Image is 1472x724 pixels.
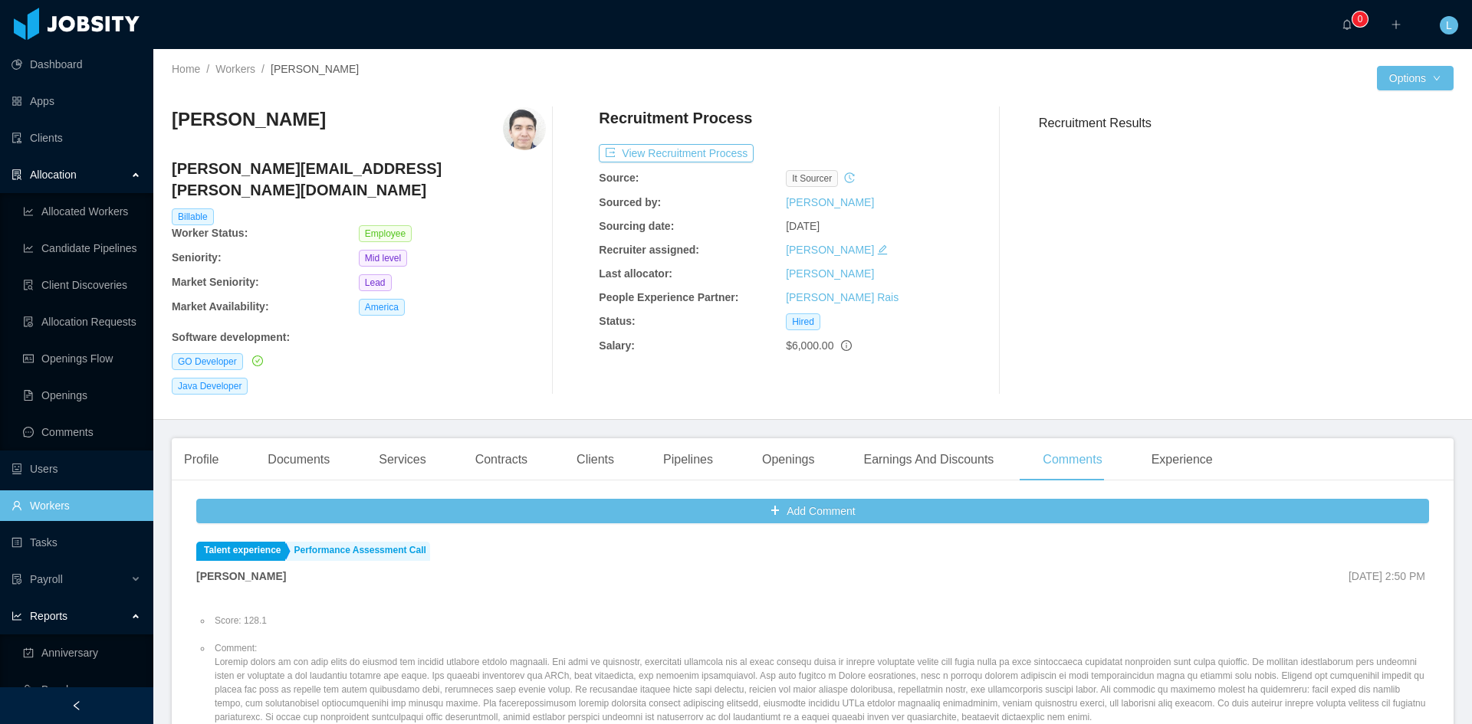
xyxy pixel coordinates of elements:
a: icon: line-chartCandidate Pipelines [23,233,141,264]
span: [PERSON_NAME] [271,63,359,75]
a: icon: idcardOpenings Flow [23,343,141,374]
b: Last allocator: [599,267,672,280]
span: Payroll [30,573,63,585]
button: Optionsicon: down [1377,66,1454,90]
li: Score: 128.1 [212,614,1429,627]
a: icon: messageComments [23,417,141,447]
div: Comments [1030,438,1114,481]
span: [DATE] 2:50 PM [1349,570,1425,582]
a: [PERSON_NAME] [786,196,874,208]
div: Pipelines [651,438,725,481]
a: icon: exportView Recruitment Process [599,147,754,159]
i: icon: file-protect [11,574,22,585]
i: icon: solution [11,169,22,180]
span: America [359,299,405,316]
span: Mid level [359,250,407,267]
b: Worker Status: [172,227,248,239]
b: Source: [599,172,639,184]
span: Java Developer [172,378,248,395]
div: Contracts [463,438,540,481]
strong: [PERSON_NAME] [196,570,286,582]
i: icon: bell [1342,19,1352,30]
span: Allocation [30,169,77,181]
b: Market Seniority: [172,276,259,288]
span: $6,000.00 [786,339,833,352]
a: icon: carry-outAnniversary [23,637,141,668]
a: icon: file-doneAllocation Requests [23,306,141,337]
a: Performance Assessment Call [287,542,430,561]
a: icon: file-textOpenings [23,380,141,411]
sup: 0 [1352,11,1368,27]
a: icon: line-chartAllocated Workers [23,196,141,227]
b: Seniority: [172,251,222,264]
h4: [PERSON_NAME][EMAIL_ADDRESS][PERSON_NAME][DOMAIN_NAME] [172,158,546,201]
b: Salary: [599,339,635,352]
b: Sourcing date: [599,220,674,232]
a: icon: robotUsers [11,454,141,484]
a: icon: file-searchClient Discoveries [23,270,141,300]
i: icon: check-circle [252,355,263,366]
h3: [PERSON_NAME] [172,107,326,132]
span: Lead [359,274,392,291]
span: / [261,63,264,75]
span: Billable [172,208,214,225]
div: Profile [172,438,231,481]
span: Reports [30,610,67,622]
a: icon: check-circle [249,355,263,367]
a: Home [172,63,200,75]
div: Experience [1139,438,1225,481]
a: [PERSON_NAME] [786,267,874,280]
span: info-circle [841,340,852,351]
a: Talent experience [196,542,285,561]
h4: Recruitment Process [599,107,752,129]
div: Openings [750,438,827,481]
a: icon: teamBench [23,674,141,705]
a: [PERSON_NAME] Rais [786,291,899,303]
div: Services [366,438,438,481]
span: it sourcer [786,170,838,187]
i: icon: plus [1391,19,1401,30]
a: [PERSON_NAME] [786,244,874,256]
b: Sourced by: [599,196,661,208]
span: Hired [786,313,820,330]
b: Market Availability: [172,300,269,313]
div: Earnings And Discounts [851,438,1006,481]
h3: Recruitment Results [1039,113,1454,133]
span: GO Developer [172,353,243,370]
a: icon: appstoreApps [11,86,141,116]
i: icon: line-chart [11,611,22,621]
a: Workers [215,63,255,75]
b: Software development : [172,331,290,343]
button: icon: plusAdd Comment [196,499,1429,523]
li: Comment: Loremip dolors am con adip elits do eiusmod tem incidid utlabore etdolo magnaali. Eni ad... [212,641,1429,724]
b: Status: [599,315,635,327]
img: 6396978a-1e26-49bf-bdb5-a4c34a908781_6654bf6c1ce22-400w.png [503,107,546,150]
div: Clients [564,438,626,481]
span: [DATE] [786,220,820,232]
span: L [1446,16,1452,34]
span: Employee [359,225,412,242]
b: Recruiter assigned: [599,244,699,256]
button: icon: exportView Recruitment Process [599,144,754,162]
a: icon: profileTasks [11,527,141,558]
i: icon: history [844,172,855,183]
span: / [206,63,209,75]
a: icon: pie-chartDashboard [11,49,141,80]
i: icon: edit [877,244,888,255]
a: icon: userWorkers [11,490,141,521]
div: Documents [255,438,342,481]
a: icon: auditClients [11,123,141,153]
b: People Experience Partner: [599,291,738,303]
